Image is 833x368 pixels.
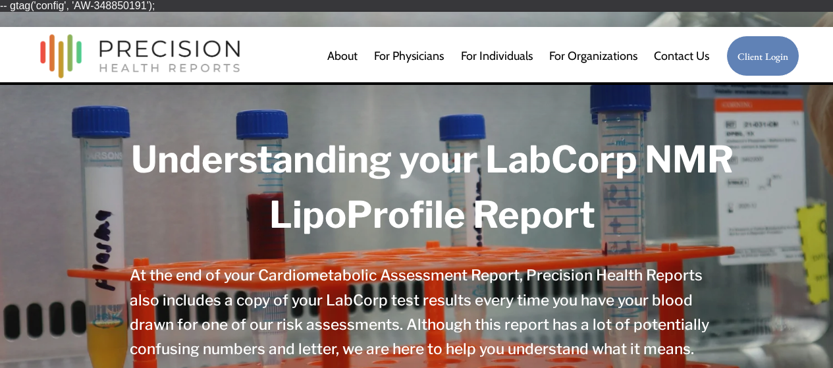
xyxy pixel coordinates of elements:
a: Contact Us [654,43,709,69]
a: Client Login [726,36,800,77]
strong: Understanding your LabCorp NMR LipoProfile Report [131,137,741,237]
img: Precision Health Reports [34,28,247,84]
a: For Individuals [461,43,533,69]
a: folder dropdown [549,43,637,69]
h4: At the end of your Cardiometabolic Assessment Report, Precision Health Reports also includes a co... [130,263,735,362]
a: For Physicians [374,43,444,69]
span: For Organizations [549,44,637,68]
a: About [327,43,358,69]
